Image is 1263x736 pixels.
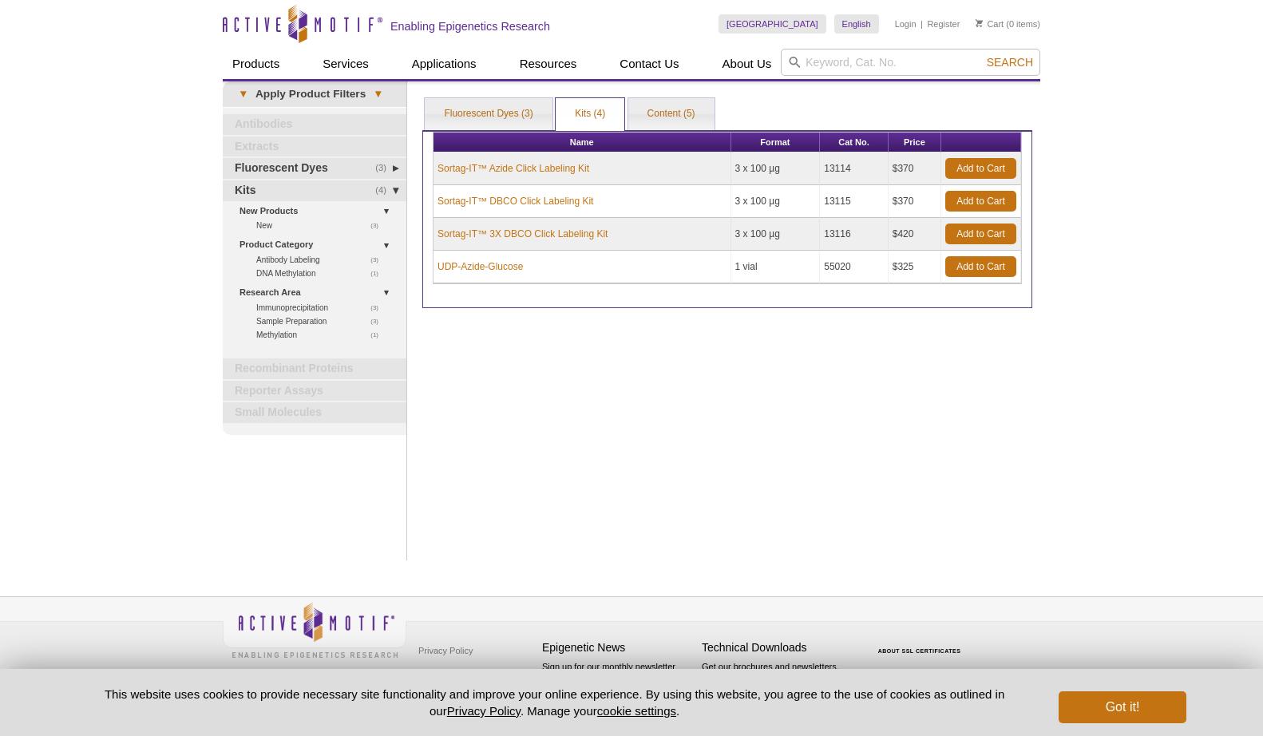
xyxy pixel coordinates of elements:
h4: Epigenetic News [542,641,694,655]
td: $370 [889,185,941,218]
a: Privacy Policy [414,639,477,663]
a: [GEOGRAPHIC_DATA] [719,14,826,34]
td: 3 x 100 µg [731,152,821,185]
a: (3)New [256,219,387,232]
td: 3 x 100 µg [731,218,821,251]
a: Cart [976,18,1004,30]
a: Reporter Assays [223,381,406,402]
span: (3) [370,253,387,267]
p: Get our brochures and newsletters, or request them by mail. [702,660,853,701]
td: $325 [889,251,941,283]
button: cookie settings [597,704,676,718]
a: Resources [510,49,587,79]
h4: Technical Downloads [702,641,853,655]
span: Search [987,56,1033,69]
a: Kits (4) [556,98,624,130]
a: Login [895,18,917,30]
a: Add to Cart [945,224,1016,244]
a: (3)Antibody Labeling [256,253,387,267]
span: (1) [370,328,387,342]
th: Price [889,133,941,152]
td: 13115 [820,185,888,218]
table: Click to Verify - This site chose Symantec SSL for secure e-commerce and confidential communicati... [861,625,981,660]
a: Antibodies [223,114,406,135]
a: Product Category [240,236,397,253]
span: (3) [375,158,395,179]
a: (3)Immunoprecipitation [256,301,387,315]
td: 13114 [820,152,888,185]
img: Active Motif, [223,597,406,662]
input: Keyword, Cat. No. [781,49,1040,76]
td: $370 [889,152,941,185]
a: About Us [713,49,782,79]
th: Name [434,133,731,152]
span: (4) [375,180,395,201]
span: (1) [370,267,387,280]
a: ABOUT SSL CERTIFICATES [878,648,961,654]
button: Search [982,55,1038,69]
a: Content (5) [628,98,715,130]
a: Services [313,49,378,79]
span: (3) [370,301,387,315]
td: 13116 [820,218,888,251]
li: | [921,14,923,34]
a: English [834,14,879,34]
img: Your Cart [976,19,983,27]
span: ▾ [231,87,255,101]
a: (4)Kits [223,180,406,201]
h2: Enabling Epigenetics Research [390,19,550,34]
td: 3 x 100 µg [731,185,821,218]
a: (3)Fluorescent Dyes [223,158,406,179]
p: This website uses cookies to provide necessary site functionality and improve your online experie... [77,686,1032,719]
li: (0 items) [976,14,1040,34]
a: Add to Cart [945,158,1016,179]
a: Terms & Conditions [414,663,498,687]
a: Small Molecules [223,402,406,423]
a: Sortag-IT™ DBCO Click Labeling Kit [437,194,593,208]
a: Sortag-IT™ Azide Click Labeling Kit [437,161,589,176]
a: New Products [240,203,397,220]
a: Extracts [223,137,406,157]
td: 55020 [820,251,888,283]
a: UDP-Azide-Glucose [437,259,523,274]
a: Privacy Policy [447,704,521,718]
span: ▾ [366,87,390,101]
a: Add to Cart [945,191,1016,212]
a: (1)DNA Methylation [256,267,387,280]
a: Products [223,49,289,79]
a: Fluorescent Dyes (3) [425,98,552,130]
th: Format [731,133,821,152]
span: (3) [370,315,387,328]
button: Got it! [1059,691,1186,723]
a: Sortag-IT™ 3X DBCO Click Labeling Kit [437,227,608,241]
a: Contact Us [610,49,688,79]
p: Sign up for our monthly newsletter highlighting recent publications in the field of epigenetics. [542,660,694,714]
a: (1)Methylation [256,328,387,342]
td: $420 [889,218,941,251]
th: Cat No. [820,133,888,152]
a: Applications [402,49,486,79]
a: ▾Apply Product Filters▾ [223,81,406,107]
a: (3)Sample Preparation [256,315,387,328]
a: Research Area [240,284,397,301]
a: Register [927,18,960,30]
a: Recombinant Proteins [223,358,406,379]
a: Add to Cart [945,256,1016,277]
span: (3) [370,219,387,232]
td: 1 vial [731,251,821,283]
